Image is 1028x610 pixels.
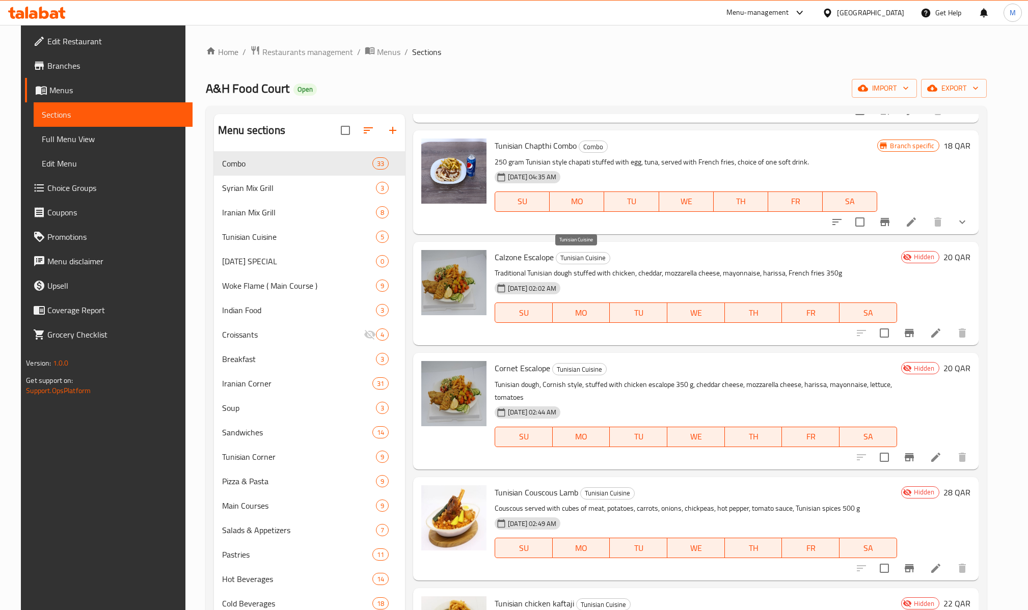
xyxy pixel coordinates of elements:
[667,302,725,323] button: WE
[25,29,193,53] a: Edit Restaurant
[377,46,400,58] span: Menus
[844,429,893,444] span: SA
[421,485,486,550] img: Tunisian Couscous Lamb
[25,176,193,200] a: Choice Groups
[26,356,51,370] span: Version:
[222,206,376,218] span: Iranian Mix Grill
[293,85,317,94] span: Open
[837,7,904,18] div: [GEOGRAPHIC_DATA]
[222,573,372,585] span: Hot Beverages
[222,304,376,316] span: Indian Food
[910,487,939,497] span: Hidden
[844,541,893,556] span: SA
[365,45,400,59] a: Menus
[610,427,667,447] button: TU
[26,384,91,397] a: Support.OpsPlatform
[553,427,610,447] button: MO
[412,46,441,58] span: Sections
[495,427,553,447] button: SU
[214,273,405,298] div: Woke Flame ( Main Course )9
[580,487,635,500] div: Tunisian Cuisine
[293,84,317,96] div: Open
[376,525,388,535] span: 7
[34,127,193,151] a: Full Menu View
[376,281,388,291] span: 9
[47,182,184,194] span: Choice Groups
[222,231,376,243] div: Tunisian Cuisine
[950,321,975,345] button: delete
[214,493,405,518] div: Main Courses9
[557,306,606,320] span: MO
[262,46,353,58] span: Restaurants management
[222,597,372,609] span: Cold Beverages
[376,280,389,292] div: items
[222,475,376,487] span: Pizza & Pasta
[581,487,634,499] span: Tunisian Cuisine
[495,485,578,500] span: Tunisian Couscous Lamb
[214,347,405,371] div: Breakfast3
[421,250,486,315] img: Calzone Escalope
[222,548,372,561] span: Pastries
[1010,7,1016,18] span: M
[372,377,389,390] div: items
[782,538,840,558] button: FR
[921,79,987,98] button: export
[860,82,909,95] span: import
[34,102,193,127] a: Sections
[222,377,372,390] div: Iranian Corner
[718,194,764,209] span: TH
[214,469,405,493] div: Pizza & Pasta9
[218,123,285,138] h2: Menu sections
[214,371,405,396] div: Iranian Corner31
[222,157,372,170] span: Combo
[25,322,193,347] a: Grocery Checklist
[614,541,663,556] span: TU
[827,194,873,209] span: SA
[772,194,819,209] span: FR
[874,447,895,468] span: Select to update
[25,298,193,322] a: Coverage Report
[671,541,721,556] span: WE
[943,485,970,500] h6: 28 QAR
[222,500,376,512] div: Main Courses
[25,249,193,273] a: Menu disclaimer
[356,118,381,143] span: Sort sections
[729,306,778,320] span: TH
[53,356,69,370] span: 1.0.0
[214,567,405,591] div: Hot Beverages14
[214,420,405,445] div: Sandwiches14
[886,141,938,151] span: Branch specific
[840,538,897,558] button: SA
[579,141,608,153] div: Combo
[495,191,550,212] button: SU
[726,7,789,19] div: Menu-management
[782,302,840,323] button: FR
[222,451,376,463] span: Tunisian Corner
[495,361,550,376] span: Cornet Escalope
[372,157,389,170] div: items
[373,159,388,169] span: 33
[504,519,560,529] span: [DATE] 02:49 AM
[825,210,849,234] button: sort-choices
[335,120,356,141] span: Select all sections
[610,538,667,558] button: TU
[34,151,193,176] a: Edit Menu
[222,402,376,414] span: Soup
[222,280,376,292] span: Woke Flame ( Main Course )
[553,302,610,323] button: MO
[554,194,600,209] span: MO
[214,200,405,225] div: Iranian Mix Grill8
[214,249,405,273] div: [DATE] SPECIAL0
[499,541,549,556] span: SU
[222,255,376,267] span: [DATE] SPECIAL
[553,538,610,558] button: MO
[376,306,388,315] span: 3
[25,225,193,249] a: Promotions
[926,210,950,234] button: delete
[376,304,389,316] div: items
[874,558,895,579] span: Select to update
